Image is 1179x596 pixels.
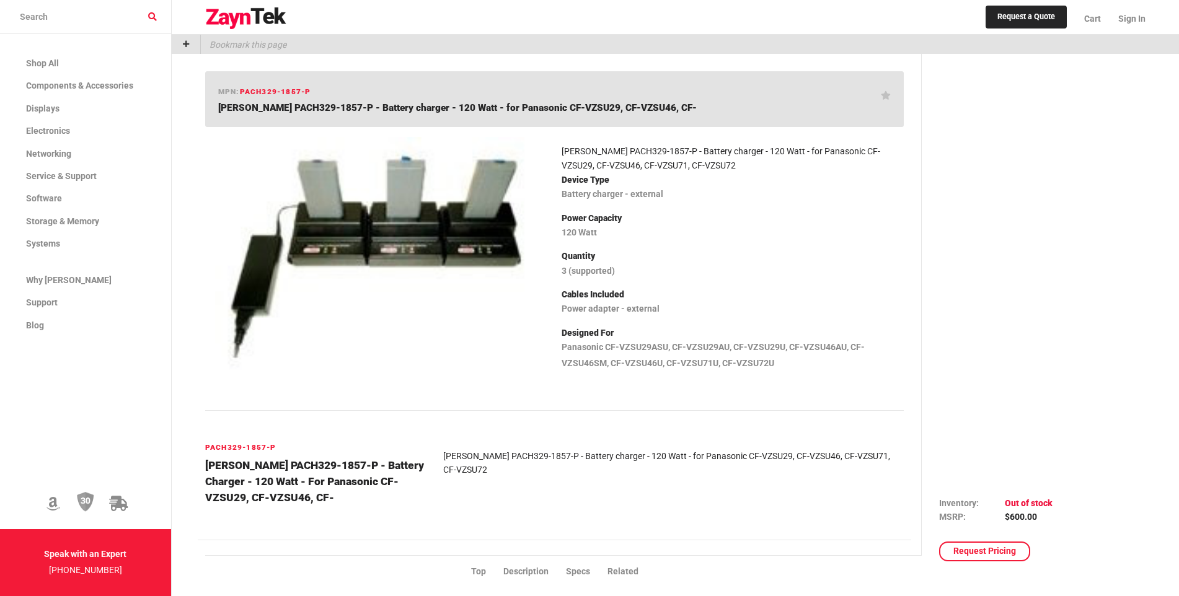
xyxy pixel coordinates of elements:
[26,297,58,307] span: Support
[562,172,904,188] p: Device Type
[607,565,656,579] li: Related
[26,58,59,68] span: Shop All
[240,87,311,96] span: PACH329-1857-P
[26,171,97,181] span: Service & Support
[1084,14,1101,24] span: Cart
[26,149,71,159] span: Networking
[26,320,44,330] span: Blog
[986,6,1067,29] a: Request a Quote
[562,248,904,265] p: Quantity
[26,216,99,226] span: Storage & Memory
[215,137,537,379] img: PACH329-1857-P -- LIND PACH329-1857-P - Battery charger - 120 Watt - for Panasonic CF-VZSU29, CF-...
[1005,511,1053,524] td: $600.00
[26,103,60,113] span: Displays
[205,457,428,506] h4: [PERSON_NAME] PACH329-1857-P - Battery charger - 120 Watt - for Panasonic CF-VZSU29, CF-VZSU46, CF-
[218,86,311,98] h6: mpn:
[562,301,904,317] p: Power adapter - external
[44,549,126,559] strong: Speak with an Expert
[939,541,1030,561] a: Request Pricing
[201,35,286,54] p: Bookmark this page
[562,263,904,279] p: 3 (supported)
[218,102,697,113] span: [PERSON_NAME] PACH329-1857-P - Battery charger - 120 Watt - for Panasonic CF-VZSU29, CF-VZSU46, CF-
[26,193,62,203] span: Software
[26,81,133,90] span: Components & Accessories
[562,186,904,203] p: Battery charger - external
[26,126,70,136] span: Electronics
[49,565,122,575] a: [PHONE_NUMBER]
[1075,3,1110,34] a: Cart
[1005,498,1053,508] span: Out of stock
[562,225,904,241] p: 120 Watt
[566,565,607,579] li: Specs
[562,325,904,341] p: Designed For
[26,239,60,248] span: Systems
[205,442,428,454] h6: PACH329-1857-P
[939,496,1005,510] td: Inventory
[939,511,1005,524] td: MSRP
[443,449,904,477] article: [PERSON_NAME] PACH329-1857-P - Battery charger - 120 Watt - for Panasonic CF-VZSU29, CF-VZSU46, C...
[562,287,904,303] p: Cables Included
[1110,3,1146,34] a: Sign In
[77,491,94,512] img: 30 Day Return Policy
[503,565,566,579] li: Description
[205,7,287,30] img: logo
[471,565,503,579] li: Top
[26,275,112,285] span: Why [PERSON_NAME]
[562,211,904,227] p: Power Capacity
[562,144,904,172] article: [PERSON_NAME] PACH329-1857-P - Battery charger - 120 Watt - for Panasonic CF-VZSU29, CF-VZSU46, C...
[562,340,904,372] p: Panasonic CF-VZSU29ASU, CF-VZSU29AU, CF-VZSU29U, CF-VZSU46AU, CF-VZSU46SM, CF-VZSU46U, CF-VZSU71U...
